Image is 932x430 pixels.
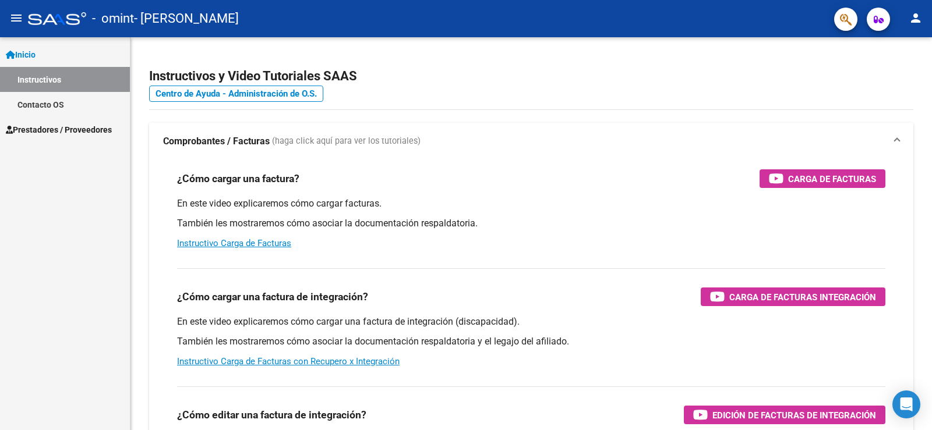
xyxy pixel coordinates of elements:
[92,6,134,31] span: - omint
[134,6,239,31] span: - [PERSON_NAME]
[177,238,291,248] a: Instructivo Carga de Facturas
[177,217,885,230] p: También les mostraremos cómo asociar la documentación respaldatoria.
[177,356,400,367] a: Instructivo Carga de Facturas con Recupero x Integración
[177,197,885,210] p: En este video explicaremos cómo cargar facturas.
[177,315,885,328] p: En este video explicaremos cómo cargar una factura de integración (discapacidad).
[892,390,920,418] div: Open Intercom Messenger
[712,408,876,422] span: Edición de Facturas de integración
[177,170,299,187] h3: ¿Cómo cargar una factura?
[149,65,913,87] h2: Instructivos y Video Tutoriales SAAS
[684,406,885,424] button: Edición de Facturas de integración
[149,86,323,102] a: Centro de Ayuda - Administración de O.S.
[177,289,368,305] h3: ¿Cómo cargar una factura de integración?
[6,123,112,136] span: Prestadores / Proveedores
[909,11,923,25] mat-icon: person
[9,11,23,25] mat-icon: menu
[788,172,876,186] span: Carga de Facturas
[177,335,885,348] p: También les mostraremos cómo asociar la documentación respaldatoria y el legajo del afiliado.
[701,287,885,306] button: Carga de Facturas Integración
[272,135,421,148] span: (haga click aquí para ver los tutoriales)
[177,407,366,423] h3: ¿Cómo editar una factura de integración?
[6,48,36,61] span: Inicio
[163,135,270,148] strong: Comprobantes / Facturas
[729,290,876,304] span: Carga de Facturas Integración
[760,169,885,188] button: Carga de Facturas
[149,123,913,160] mat-expansion-panel-header: Comprobantes / Facturas (haga click aquí para ver los tutoriales)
